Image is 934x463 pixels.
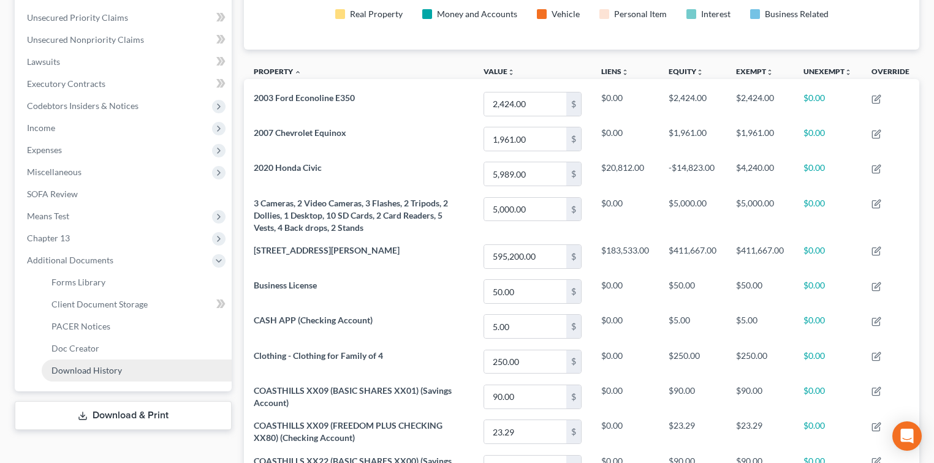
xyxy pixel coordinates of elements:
td: $0.00 [794,86,862,121]
td: $411,667.00 [726,239,794,274]
td: $2,424.00 [726,86,794,121]
td: $0.00 [794,414,862,449]
div: Personal Item [614,8,667,20]
i: unfold_more [766,69,773,76]
a: Forms Library [42,271,232,293]
td: $0.00 [591,379,659,414]
td: $90.00 [659,379,726,414]
td: $250.00 [659,344,726,379]
td: $23.29 [659,414,726,449]
span: Doc Creator [51,343,99,353]
span: Miscellaneous [27,167,82,177]
input: 0.00 [484,245,566,268]
input: 0.00 [484,420,566,443]
span: Unsecured Priority Claims [27,12,128,23]
span: Lawsuits [27,56,60,67]
a: Download History [42,359,232,382]
a: Unsecured Nonpriority Claims [17,29,232,51]
td: $0.00 [794,379,862,414]
th: Override [862,59,919,87]
td: $5,000.00 [659,192,726,239]
a: Doc Creator [42,337,232,359]
a: Exemptunfold_more [736,67,773,76]
td: $20,812.00 [591,157,659,192]
input: 0.00 [484,315,566,338]
div: $ [566,385,581,408]
a: PACER Notices [42,315,232,337]
a: SOFA Review [17,183,232,205]
div: $ [566,198,581,221]
i: unfold_more [696,69,704,76]
span: Expenses [27,145,62,155]
span: Forms Library [51,277,105,287]
div: Business Related [765,8,829,20]
input: 0.00 [484,198,566,221]
span: COASTHILLS XX09 (BASIC SHARES XX01) (Savings Account) [254,385,452,408]
td: $0.00 [794,239,862,274]
a: Unsecured Priority Claims [17,7,232,29]
td: $0.00 [794,122,862,157]
td: $0.00 [591,344,659,379]
td: $0.00 [591,122,659,157]
td: $0.00 [794,274,862,309]
input: 0.00 [484,280,566,303]
span: Clothing - Clothing for Family of 4 [254,350,383,361]
a: Unexemptunfold_more [803,67,852,76]
a: Valueunfold_more [484,67,515,76]
div: $ [566,245,581,268]
span: Executory Contracts [27,78,105,89]
a: Executory Contracts [17,73,232,95]
td: $250.00 [726,344,794,379]
i: expand_less [294,69,302,76]
span: Chapter 13 [27,233,70,243]
span: SOFA Review [27,189,78,199]
i: unfold_more [845,69,852,76]
span: Client Document Storage [51,299,148,309]
td: $2,424.00 [659,86,726,121]
input: 0.00 [484,350,566,374]
td: $5,000.00 [726,192,794,239]
div: $ [566,92,581,116]
div: Interest [701,8,731,20]
td: -$14,823.00 [659,157,726,192]
td: $1,961.00 [726,122,794,157]
td: $4,240.00 [726,157,794,192]
span: COASTHILLS XX09 (FREEDOM PLUS CHECKING XX80) (Checking Account) [254,420,442,443]
span: 2003 Ford Econoline E350 [254,92,355,103]
input: 0.00 [484,127,566,151]
a: Liensunfold_more [601,67,629,76]
span: CASH APP (Checking Account) [254,315,373,325]
td: $0.00 [794,157,862,192]
td: $183,533.00 [591,239,659,274]
a: Equityunfold_more [669,67,704,76]
td: $5.00 [726,309,794,344]
span: PACER Notices [51,321,110,331]
a: Property expand_less [254,67,302,76]
div: $ [566,280,581,303]
div: Vehicle [552,8,580,20]
div: Open Intercom Messenger [892,421,922,451]
div: Money and Accounts [437,8,517,20]
span: Unsecured Nonpriority Claims [27,34,144,45]
span: Income [27,122,55,133]
i: unfold_more [507,69,515,76]
td: $0.00 [591,414,659,449]
span: [STREET_ADDRESS][PERSON_NAME] [254,245,400,255]
div: $ [566,162,581,186]
span: Means Test [27,211,69,221]
td: $50.00 [726,274,794,309]
span: 2007 Chevrolet Equinox [254,127,346,138]
td: $50.00 [659,274,726,309]
td: $0.00 [591,309,659,344]
td: $90.00 [726,379,794,414]
input: 0.00 [484,385,566,408]
a: Lawsuits [17,51,232,73]
input: 0.00 [484,162,566,186]
td: $23.29 [726,414,794,449]
span: 3 Cameras, 2 Video Cameras, 3 Flashes, 2 Tripods, 2 Dollies, 1 Desktop, 10 SD Cards, 2 Card Reade... [254,198,448,233]
i: unfold_more [621,69,629,76]
td: $0.00 [794,192,862,239]
div: $ [566,350,581,374]
span: 2020 Honda Civic [254,162,322,173]
td: $5.00 [659,309,726,344]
